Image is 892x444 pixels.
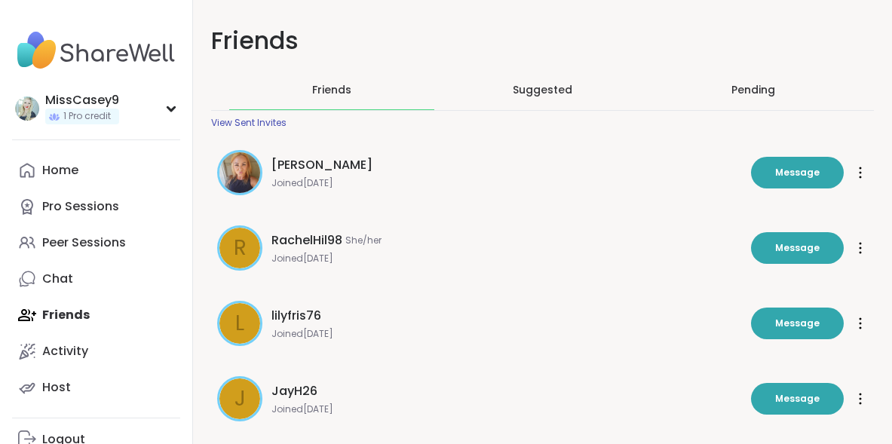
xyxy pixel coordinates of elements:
[751,383,844,415] button: Message
[42,343,88,360] div: Activity
[15,96,39,121] img: MissCasey9
[775,241,820,255] span: Message
[63,110,111,123] span: 1 Pro credit
[345,234,382,246] span: She/her
[751,157,844,188] button: Message
[42,234,126,251] div: Peer Sessions
[312,82,351,97] span: Friends
[219,152,260,193] img: moniquem
[12,188,180,225] a: Pro Sessions
[751,232,844,264] button: Message
[775,317,820,330] span: Message
[12,225,180,261] a: Peer Sessions
[234,232,247,264] span: R
[513,82,572,97] span: Suggested
[271,177,742,189] span: Joined [DATE]
[271,253,742,265] span: Joined [DATE]
[211,24,874,58] h1: Friends
[42,271,73,287] div: Chat
[271,307,321,325] span: lilyfris76
[751,308,844,339] button: Message
[12,152,180,188] a: Home
[271,382,317,400] span: JayH26
[234,383,246,415] span: J
[42,379,71,396] div: Host
[211,117,287,129] div: View Sent Invites
[42,198,119,215] div: Pro Sessions
[45,92,119,109] div: MissCasey9
[12,24,180,77] img: ShareWell Nav Logo
[271,403,742,415] span: Joined [DATE]
[235,308,244,339] span: l
[775,166,820,179] span: Message
[271,231,342,250] span: RachelHil98
[12,261,180,297] a: Chat
[271,328,742,340] span: Joined [DATE]
[775,392,820,406] span: Message
[42,162,78,179] div: Home
[12,369,180,406] a: Host
[271,156,372,174] span: [PERSON_NAME]
[731,82,775,97] div: Pending
[12,333,180,369] a: Activity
